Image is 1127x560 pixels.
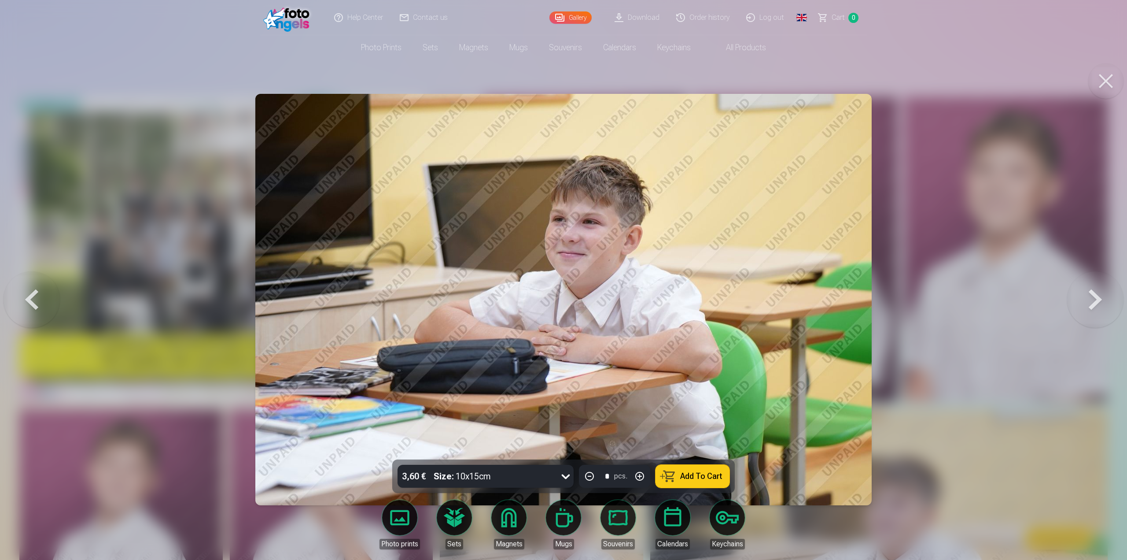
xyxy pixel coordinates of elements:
[446,539,463,549] div: Sets
[350,35,412,60] a: Photo prints
[434,470,454,482] strong: Size :
[494,539,524,549] div: Magnets
[484,500,534,549] a: Magnets
[614,471,627,482] div: pcs.
[656,465,729,488] button: Add To Cart
[680,472,722,480] span: Add To Cart
[398,465,430,488] div: 3,60 €
[848,13,858,23] span: 0
[593,35,647,60] a: Calendars
[593,500,643,549] a: Souvenirs
[538,35,593,60] a: Souvenirs
[656,539,690,549] div: Calendars
[412,35,449,60] a: Sets
[263,4,314,32] img: /fa1
[710,539,745,549] div: Keychains
[648,500,697,549] a: Calendars
[647,35,701,60] a: Keychains
[499,35,538,60] a: Mugs
[379,539,420,549] div: Photo prints
[375,500,424,549] a: Photo prints
[434,465,491,488] div: 10x15cm
[430,500,479,549] a: Sets
[449,35,499,60] a: Magnets
[539,500,588,549] a: Mugs
[703,500,752,549] a: Keychains
[553,539,574,549] div: Mugs
[549,11,592,24] a: Gallery
[701,35,777,60] a: All products
[832,12,845,23] span: Сart
[601,539,635,549] div: Souvenirs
